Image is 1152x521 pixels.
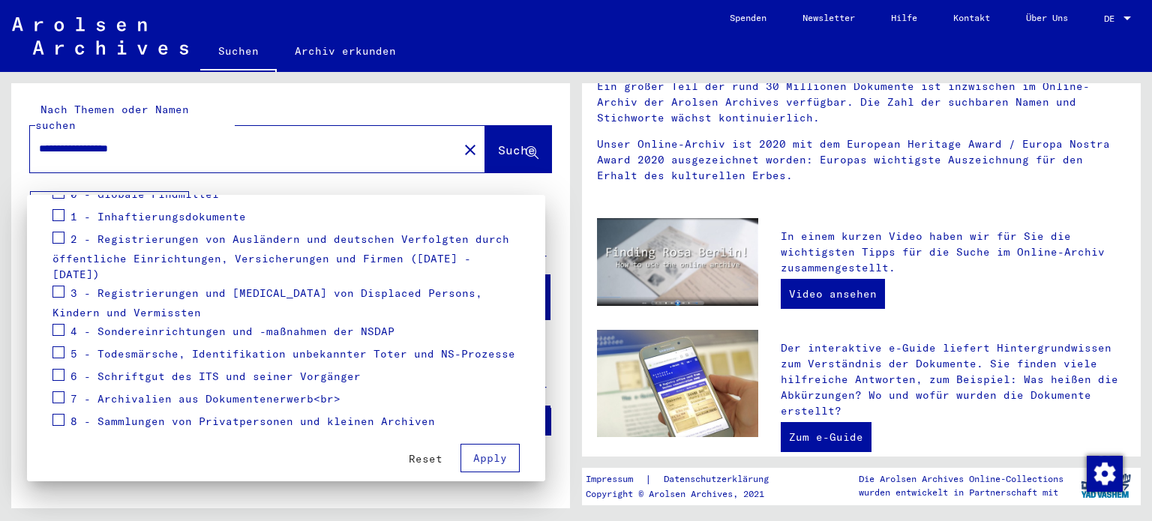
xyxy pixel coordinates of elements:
[70,392,340,406] span: 7 - Archivalien aus Dokumentenerwerb<br>
[70,415,435,428] span: 8 - Sammlungen von Privatpersonen und kleinen Archiven
[397,445,454,472] button: Reset
[70,325,394,338] span: 4 - Sondereinrichtungen und -maßnahmen der NSDAP
[70,210,246,223] span: 1 - Inhaftierungsdokumente
[52,286,482,320] span: 3 - Registrierungen und [MEDICAL_DATA] von Displaced Persons, Kindern und Vermissten
[473,451,507,465] span: Apply
[70,187,219,201] span: 0 - Globale Findmittel
[70,347,515,361] span: 5 - Todesmärsche, Identifikation unbekannter Toter und NS-Prozesse
[1087,456,1123,492] img: Zustimmung ändern
[52,232,509,282] span: 2 - Registrierungen von Ausländern und deutschen Verfolgten durch öffentliche Einrichtungen, Vers...
[460,444,520,472] button: Apply
[409,452,442,466] span: Reset
[70,370,361,383] span: 6 - Schriftgut des ITS und seiner Vorgänger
